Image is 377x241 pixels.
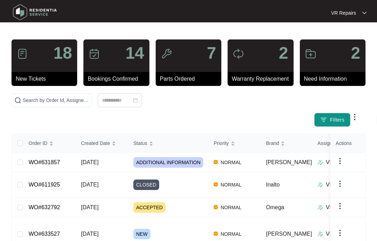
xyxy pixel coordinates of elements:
[133,157,203,168] span: ADDITIONAL INFORMATION
[160,75,221,83] p: Parts Ordered
[128,134,208,153] th: Status
[29,182,60,188] a: WO#611925
[336,180,344,188] img: dropdown arrow
[214,205,218,209] img: Vercel Logo
[16,75,77,83] p: New Tickets
[53,45,72,61] p: 18
[318,160,323,165] img: Assigner Icon
[214,139,229,147] span: Priority
[133,202,165,213] span: ACCEPTED
[279,45,288,61] p: 2
[218,181,244,189] span: NORMAL
[266,159,312,165] span: [PERSON_NAME]
[336,202,344,210] img: dropdown arrow
[75,134,128,153] th: Created Date
[214,160,218,164] img: Vercel Logo
[304,75,365,83] p: Need Information
[326,158,355,167] p: VR Repairs
[218,203,244,212] span: NORMAL
[81,231,98,237] span: [DATE]
[318,182,323,188] img: Assigner Icon
[23,96,89,104] input: Search by Order Id, Assignee Name, Customer Name, Brand and Model
[326,181,355,189] p: VR Repairs
[320,116,327,123] img: filter icon
[218,158,244,167] span: NORMAL
[218,230,244,238] span: NORMAL
[89,48,100,59] img: icon
[133,229,150,239] span: NEW
[88,75,149,83] p: Bookings Confirmed
[17,48,28,59] img: icon
[305,48,316,59] img: icon
[330,116,345,124] span: Filters
[318,139,338,147] span: Assignee
[336,157,344,165] img: dropdown arrow
[14,97,21,104] img: search-icon
[133,180,159,190] span: CLOSED
[29,139,47,147] span: Order ID
[233,48,244,59] img: icon
[125,45,144,61] p: 14
[266,139,279,147] span: Brand
[362,11,367,15] img: dropdown arrow
[81,159,98,165] span: [DATE]
[29,231,60,237] a: WO#633527
[331,9,356,16] p: VR Repairs
[351,45,360,61] p: 2
[232,75,293,83] p: Warranty Replacement
[81,139,110,147] span: Created Date
[214,232,218,236] img: Vercel Logo
[326,203,355,212] p: VR Repairs
[214,182,218,187] img: Vercel Logo
[318,231,323,237] img: Assigner Icon
[81,204,98,210] span: [DATE]
[161,48,172,59] img: icon
[326,230,355,238] p: VR Repairs
[207,45,216,61] p: 7
[350,113,359,121] img: dropdown arrow
[23,134,75,153] th: Order ID
[260,134,312,153] th: Brand
[266,231,312,237] span: [PERSON_NAME]
[29,159,60,165] a: WO#631857
[266,182,280,188] span: Inalto
[133,139,147,147] span: Status
[10,2,59,23] img: residentia service logo
[208,134,260,153] th: Priority
[314,113,350,127] button: filter iconFilters
[330,134,365,153] th: Actions
[266,204,284,210] span: Omega
[29,204,60,210] a: WO#632792
[81,182,98,188] span: [DATE]
[336,229,344,237] img: dropdown arrow
[318,205,323,210] img: Assigner Icon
